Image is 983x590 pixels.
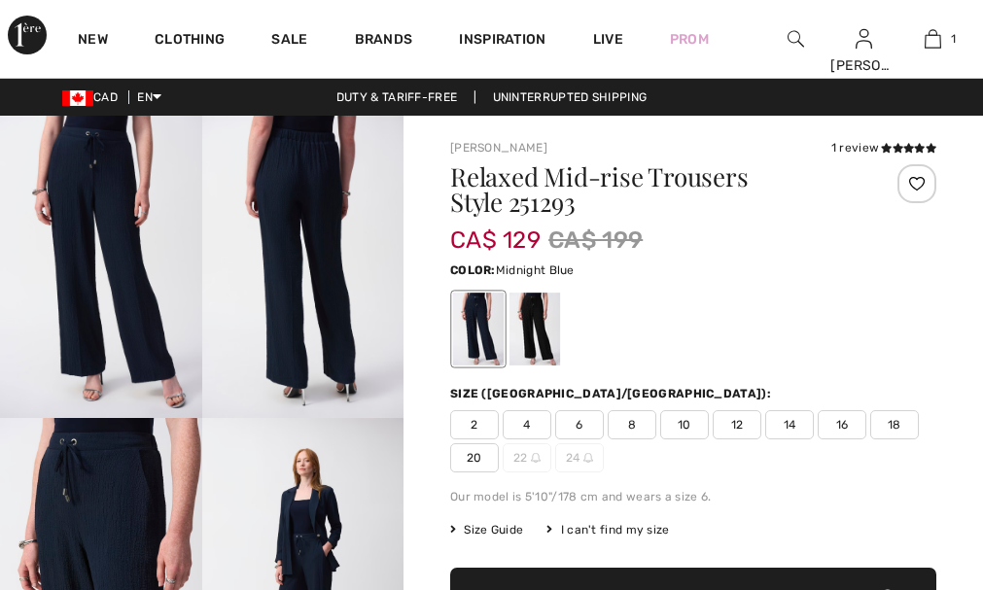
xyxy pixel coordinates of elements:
a: 1 [899,27,966,51]
div: Black [509,293,560,365]
div: 1 review [831,139,936,156]
div: I can't find my size [546,521,669,538]
div: Midnight Blue [453,293,504,365]
img: ring-m.svg [583,453,593,463]
span: 20 [450,443,499,472]
a: New [78,31,108,52]
span: EN [137,90,161,104]
span: 1 [951,30,956,48]
span: Inspiration [459,31,545,52]
span: Size Guide [450,521,523,538]
span: 12 [713,410,761,439]
img: 1ère Avenue [8,16,47,54]
span: CA$ 199 [548,223,643,258]
a: Clothing [155,31,225,52]
iframe: Opens a widget where you can find more information [859,444,964,493]
a: Brands [355,31,413,52]
span: CAD [62,90,125,104]
span: 10 [660,410,709,439]
span: 18 [870,410,919,439]
img: Relaxed Mid-Rise Trousers Style 251293. 2 [202,116,404,418]
img: ring-m.svg [531,453,541,463]
span: 2 [450,410,499,439]
span: 6 [555,410,604,439]
span: 24 [555,443,604,472]
a: Sale [271,31,307,52]
a: Prom [670,29,709,50]
img: My Info [856,27,872,51]
a: Live [593,29,623,50]
a: Sign In [856,29,872,48]
span: 4 [503,410,551,439]
span: 22 [503,443,551,472]
a: [PERSON_NAME] [450,141,547,155]
span: Color: [450,263,496,277]
div: Size ([GEOGRAPHIC_DATA]/[GEOGRAPHIC_DATA]): [450,385,775,402]
h1: Relaxed Mid-rise Trousers Style 251293 [450,164,856,215]
img: search the website [788,27,804,51]
span: 14 [765,410,814,439]
span: 8 [608,410,656,439]
div: [PERSON_NAME] [830,55,897,76]
img: Canadian Dollar [62,90,93,106]
span: 16 [818,410,866,439]
span: CA$ 129 [450,207,541,254]
img: My Bag [925,27,941,51]
div: Our model is 5'10"/178 cm and wears a size 6. [450,488,936,505]
span: Midnight Blue [496,263,575,277]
